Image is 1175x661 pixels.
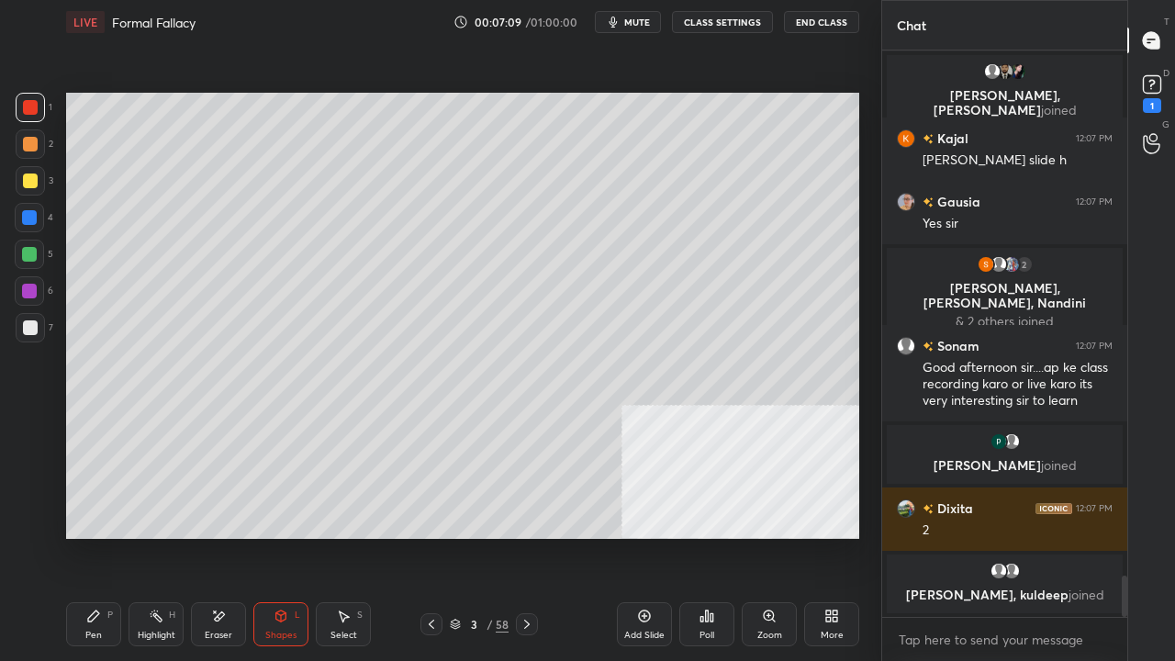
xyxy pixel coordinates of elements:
div: 12:07 PM [1076,133,1113,144]
div: [PERSON_NAME] slide h [923,151,1113,170]
div: Eraser [205,631,232,640]
p: [PERSON_NAME] [898,458,1112,473]
div: Poll [699,631,714,640]
div: Add Slide [624,631,665,640]
img: no-rating-badge.077c3623.svg [923,504,934,514]
span: joined [1069,586,1104,603]
div: 2 [923,521,1113,540]
div: 5 [15,240,53,269]
div: 12:07 PM [1076,196,1113,207]
h6: Gausia [934,192,980,211]
div: 3 [464,619,483,630]
div: L [295,611,300,620]
h6: Dixita [934,499,973,518]
img: 7a8ec02dc4fb4ea5810e563fc1d56dc9.jpg [1009,62,1027,81]
div: 58 [496,616,509,633]
span: mute [624,16,650,28]
img: 3 [977,255,995,274]
div: 12:07 PM [1076,503,1113,514]
img: no-rating-badge.077c3623.svg [923,197,934,207]
img: 73aa82485a5f44aa902925d89d7065fd.jpg [996,62,1014,81]
p: [PERSON_NAME], [PERSON_NAME] [898,88,1112,118]
div: Shapes [265,631,297,640]
img: 3c16fc03df57440a83169302cd6a538e.jpg [897,129,915,148]
img: e5219db73a604f8880de79dcfd1d3664.jpg [1002,255,1021,274]
div: Select [330,631,357,640]
p: & 2 others joined [898,314,1112,329]
div: LIVE [66,11,105,33]
div: 3 [16,166,53,196]
img: a3fd91db1186479d92560f0a6db8497a.20690266_3 [990,432,1008,451]
p: G [1162,118,1169,131]
img: no-rating-badge.077c3623.svg [923,342,934,352]
p: D [1163,66,1169,80]
p: Chat [882,1,941,50]
div: Zoom [757,631,782,640]
img: default.png [990,255,1008,274]
img: default.png [1002,562,1021,580]
img: default.png [983,62,1002,81]
div: 6 [15,276,53,306]
div: 12:07 PM [1076,341,1113,352]
h4: Formal Fallacy [112,14,196,31]
button: mute [595,11,661,33]
div: Yes sir [923,215,1113,233]
div: 7 [16,313,53,342]
img: default.png [1002,432,1021,451]
h6: Sonam [934,336,979,355]
button: CLASS SETTINGS [672,11,773,33]
img: default.png [990,562,1008,580]
div: / [487,619,492,630]
img: default.png [897,337,915,355]
div: S [357,611,363,620]
div: Highlight [138,631,175,640]
p: [PERSON_NAME], kuldeep [898,588,1112,602]
img: d9de4fbaaa17429c86f557d043f2a4f1.jpg [897,193,915,211]
div: 1 [16,93,52,122]
div: Pen [85,631,102,640]
div: H [169,611,175,620]
div: 4 [15,203,53,232]
div: Good afternoon sir....ap ke class recording karo or live karo its very interesting sir to learn [923,359,1113,410]
img: no-rating-badge.077c3623.svg [923,134,934,144]
span: joined [1041,456,1077,474]
div: 1 [1143,98,1161,113]
div: grid [882,50,1127,617]
span: joined [1041,101,1077,118]
p: T [1164,15,1169,28]
div: More [821,631,844,640]
button: End Class [784,11,859,33]
img: 7715b76f89534ce1b7898b90faabab22.jpg [897,499,915,518]
div: P [107,611,113,620]
div: 2 [1015,255,1034,274]
img: iconic-dark.1390631f.png [1035,503,1072,514]
p: [PERSON_NAME], [PERSON_NAME], Nandini [898,281,1112,310]
h6: Kajal [934,129,968,148]
div: 2 [16,129,53,159]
